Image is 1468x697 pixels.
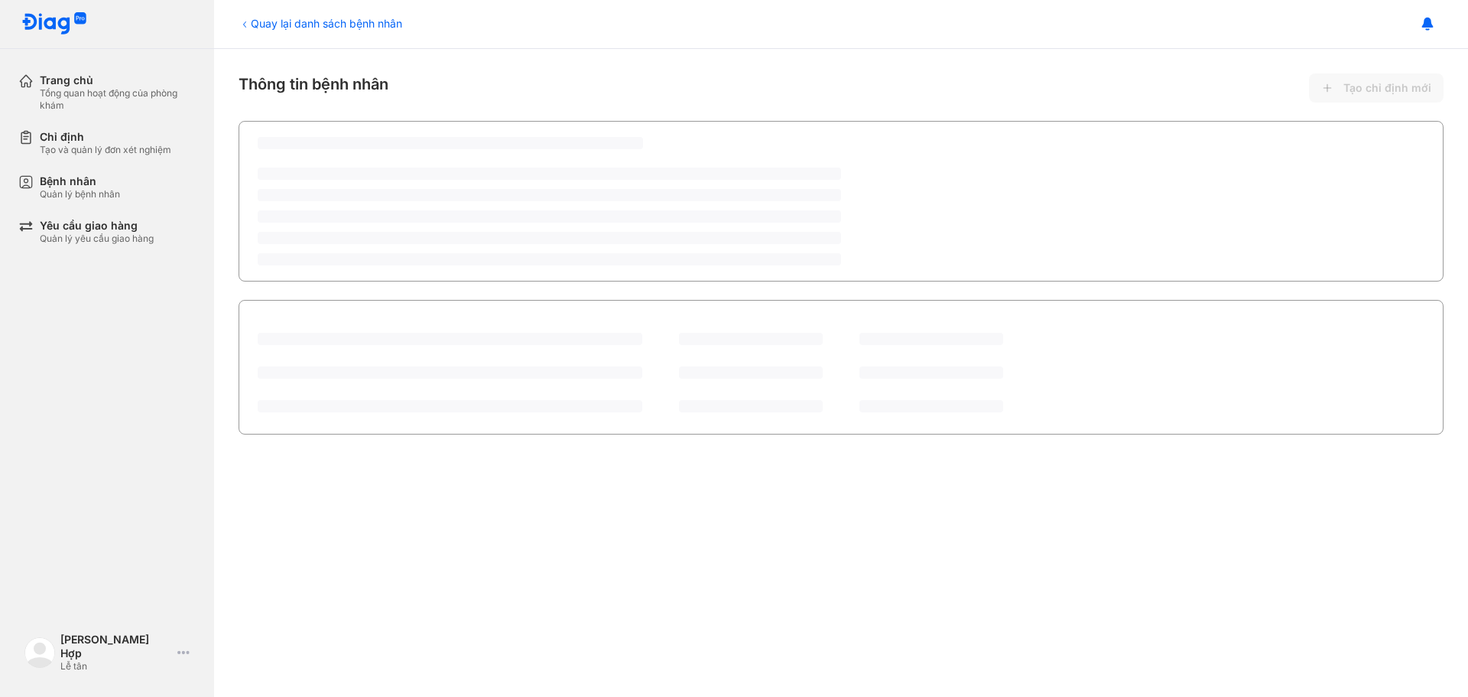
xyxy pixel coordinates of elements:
div: Quay lại danh sách bệnh nhân [239,15,402,31]
span: ‌ [859,366,1003,379]
div: Thông tin bệnh nhân [239,73,1444,103]
span: ‌ [679,400,823,412]
div: Quản lý bệnh nhân [40,188,120,200]
div: Tổng quan hoạt động của phòng khám [40,87,196,112]
div: Quản lý yêu cầu giao hàng [40,233,154,245]
span: ‌ [258,366,642,379]
button: Tạo chỉ định mới [1309,73,1444,103]
span: ‌ [679,333,823,345]
span: ‌ [258,189,841,201]
div: Chỉ định [40,130,171,144]
div: Lễ tân [60,660,171,673]
div: Bệnh nhân [40,174,120,188]
span: ‌ [258,253,841,265]
span: ‌ [258,400,642,412]
div: [PERSON_NAME] Hợp [60,633,171,660]
span: ‌ [258,232,841,244]
div: Yêu cầu giao hàng [40,219,154,233]
span: ‌ [258,333,642,345]
div: Trang chủ [40,73,196,87]
span: ‌ [258,210,841,223]
span: ‌ [859,400,1003,412]
div: Tạo và quản lý đơn xét nghiệm [40,144,171,156]
span: ‌ [859,333,1003,345]
span: ‌ [258,168,841,180]
span: Tạo chỉ định mới [1343,81,1431,95]
span: ‌ [679,366,823,379]
img: logo [24,637,55,668]
div: Lịch sử chỉ định [258,314,350,333]
img: logo [21,12,87,36]
span: ‌ [258,137,643,149]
